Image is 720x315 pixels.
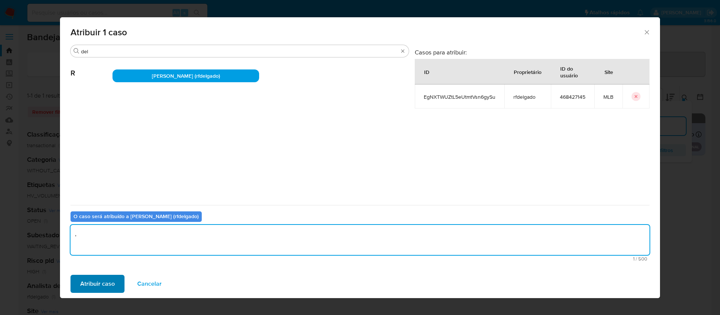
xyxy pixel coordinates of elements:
div: ID [415,63,438,81]
div: Proprietário [505,63,550,81]
button: Procurar [73,48,79,54]
button: icon-button [631,92,640,101]
span: Atribuir caso [80,276,115,292]
div: assign-modal [60,17,660,298]
h3: Casos para atribuir: [415,48,649,56]
div: [PERSON_NAME] (rfdelgado) [112,69,259,82]
input: Analista de pesquisa [81,48,398,55]
span: EgNXTWUZtL5eUtmtVsn6gySu [424,93,495,100]
textarea: , [70,225,649,255]
span: rfdelgado [513,93,542,100]
span: 468427145 [560,93,585,100]
button: Fechar a janela [643,29,650,35]
span: Cancelar [137,276,162,292]
span: Atribuir 1 caso [70,28,643,37]
b: O caso será atribuído a [PERSON_NAME] (rfdelgado) [73,213,199,220]
span: [PERSON_NAME] (rfdelgado) [152,72,220,80]
span: MLB [603,93,613,100]
button: Atribuir caso [70,275,124,293]
span: R [70,57,112,78]
button: Apagar busca [400,48,406,54]
div: Site [595,63,622,81]
div: ID do usuário [551,59,594,84]
span: Máximo de 500 caracteres [73,256,647,261]
button: Cancelar [127,275,171,293]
